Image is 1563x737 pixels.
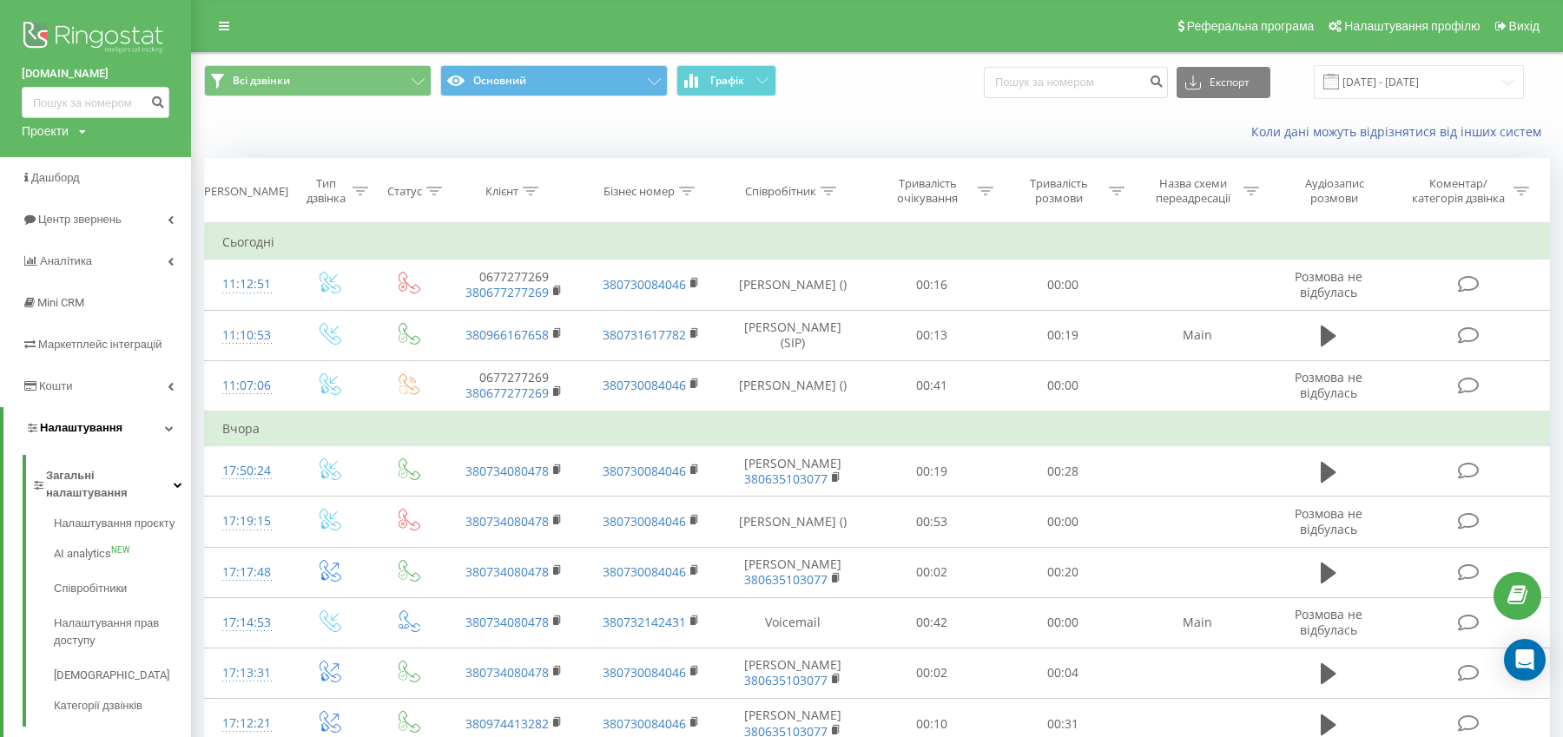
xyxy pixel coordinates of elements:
a: 380730084046 [603,463,686,479]
a: 380731617782 [603,326,686,343]
td: 00:20 [998,547,1129,597]
a: 380635103077 [744,571,828,588]
img: Ringostat logo [22,17,169,61]
div: Назва схеми переадресації [1146,176,1239,206]
a: [DEMOGRAPHIC_DATA] [54,658,191,693]
button: Графік [676,65,776,96]
a: 380730084046 [603,276,686,293]
a: 380966167658 [465,326,549,343]
span: Аналiтика [40,254,92,267]
span: Вихід [1509,19,1540,33]
span: Маркетплейс інтеграцій [38,338,162,351]
div: Проекти [22,122,69,140]
span: Розмова не відбулась [1295,606,1362,638]
td: 00:00 [998,497,1129,547]
div: [PERSON_NAME] [201,184,288,199]
span: Розмова не відбулась [1295,369,1362,401]
a: Категорії дзвінків [54,693,191,714]
td: [PERSON_NAME] () [719,360,866,411]
div: 17:19:15 [222,504,271,538]
td: 00:02 [867,547,998,597]
div: 17:17:48 [222,556,271,589]
td: [PERSON_NAME] [719,547,866,597]
button: Експорт [1177,67,1270,98]
div: 11:12:51 [222,267,271,301]
td: Сьогодні [205,225,1550,260]
td: 00:13 [867,310,998,360]
a: 380974413282 [465,715,549,732]
a: Налаштування проєкту [54,515,191,536]
td: [PERSON_NAME] (SIP) [719,310,866,360]
td: Вчора [205,411,1550,446]
a: 380734080478 [465,664,549,681]
div: Статус [387,184,422,199]
a: Загальні налаштування [31,455,191,509]
a: 380635103077 [744,672,828,688]
div: Тип дзвінка [304,176,348,206]
td: 00:42 [867,597,998,648]
td: 00:41 [867,360,998,411]
a: 380635103077 [744,470,828,487]
a: Налаштування [3,407,191,449]
a: [DOMAIN_NAME] [22,65,169,82]
td: 00:02 [867,648,998,698]
button: Всі дзвінки [204,65,432,96]
span: Графік [710,75,744,87]
td: [PERSON_NAME] () [719,260,866,310]
td: 0677277269 [446,260,583,310]
td: Main [1129,310,1265,360]
div: Клієнт [485,184,518,199]
div: 17:50:24 [222,454,271,488]
a: AI analyticsNEW [54,536,191,571]
span: Реферальна програма [1187,19,1315,33]
td: [PERSON_NAME] [719,446,866,497]
div: Тривалість розмови [1013,176,1105,206]
a: 380734080478 [465,614,549,630]
td: 00:00 [998,360,1129,411]
a: Співробітники [54,571,191,606]
td: 00:16 [867,260,998,310]
span: Розмова не відбулась [1295,268,1362,300]
div: Співробітник [745,184,816,199]
div: 17:14:53 [222,606,271,640]
td: 00:19 [998,310,1129,360]
div: Тривалість очікування [882,176,973,206]
span: Налаштування проєкту [54,515,175,532]
span: Центр звернень [38,213,122,226]
span: Mini CRM [37,296,84,309]
td: 0677277269 [446,360,583,411]
span: Категорії дзвінків [54,697,142,714]
span: Розмова не відбулась [1295,505,1362,537]
span: Всі дзвінки [233,74,290,88]
a: 380734080478 [465,563,549,580]
div: 11:07:06 [222,369,271,403]
td: 00:00 [998,260,1129,310]
a: 380677277269 [465,284,549,300]
td: [PERSON_NAME] [719,648,866,698]
span: Налаштування профілю [1344,19,1480,33]
a: 380734080478 [465,463,549,479]
td: 00:00 [998,597,1129,648]
input: Пошук за номером [22,87,169,118]
td: [PERSON_NAME] () [719,497,866,547]
div: Бізнес номер [603,184,675,199]
a: 380730084046 [603,377,686,393]
a: 380730084046 [603,513,686,530]
span: Дашборд [31,171,80,184]
span: Налаштування [40,421,122,434]
a: Коли дані можуть відрізнятися вiд інших систем [1251,123,1550,140]
input: Пошук за номером [984,67,1168,98]
span: Кошти [39,379,72,392]
span: Налаштування прав доступу [54,615,182,649]
td: 00:28 [998,446,1129,497]
a: 380730084046 [603,664,686,681]
span: [DEMOGRAPHIC_DATA] [54,667,169,684]
a: 380730084046 [603,715,686,732]
td: 00:04 [998,648,1129,698]
td: 00:19 [867,446,998,497]
div: 17:13:31 [222,656,271,690]
td: Main [1129,597,1265,648]
td: 00:53 [867,497,998,547]
div: 11:10:53 [222,319,271,352]
a: 380677277269 [465,385,549,401]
